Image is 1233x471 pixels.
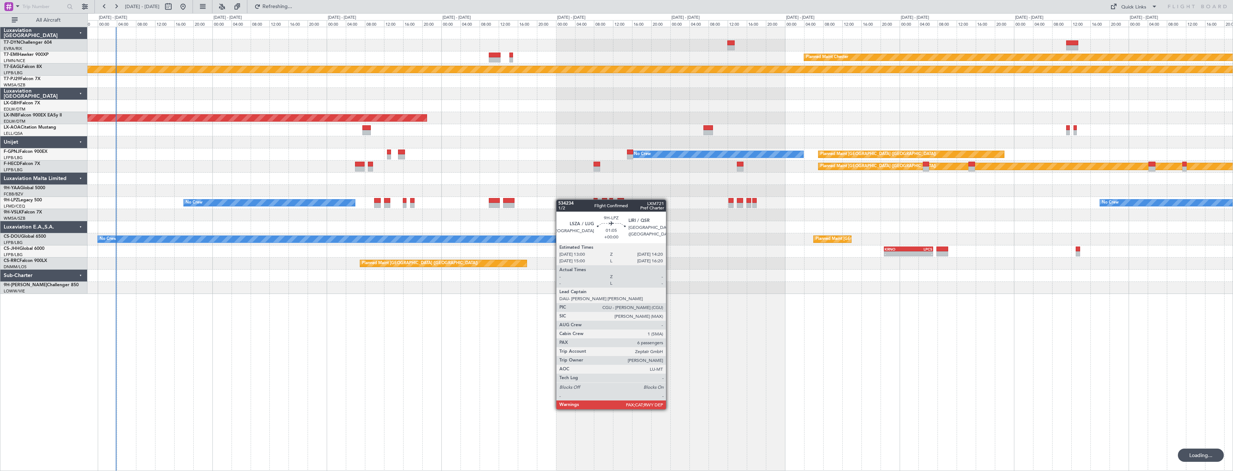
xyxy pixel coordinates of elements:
div: 20:00 [1110,20,1129,27]
span: 9H-LPZ [4,198,18,202]
div: Planned Maint [GEOGRAPHIC_DATA] ([GEOGRAPHIC_DATA]) [820,161,936,172]
div: 16:00 [861,20,881,27]
div: - [908,252,932,256]
div: 04:00 [1033,20,1052,27]
div: 16:00 [174,20,193,27]
div: 04:00 [918,20,938,27]
div: 12:00 [957,20,976,27]
a: T7-DYNChallenger 604 [4,40,52,45]
div: No Crew [100,234,117,245]
div: 00:00 [98,20,117,27]
span: T7-EAGL [4,65,22,69]
div: 12:00 [613,20,632,27]
div: 04:00 [689,20,709,27]
div: 08:00 [365,20,384,27]
input: Trip Number [22,1,65,12]
a: EVRA/RIX [4,46,22,51]
a: 9H-YAAGlobal 5000 [4,186,45,190]
div: 20:00 [766,20,785,27]
span: 9H-[PERSON_NAME] [4,283,47,287]
a: CS-RRCFalcon 900LX [4,259,47,263]
div: No Crew [634,149,651,160]
div: [DATE] - [DATE] [442,15,471,21]
div: Quick Links [1121,4,1146,11]
a: 9H-LPZLegacy 500 [4,198,42,202]
a: T7-EMIHawker 900XP [4,53,49,57]
div: 12:00 [1071,20,1090,27]
a: LFPB/LBG [4,167,23,173]
div: 20:00 [537,20,556,27]
div: [DATE] - [DATE] [1130,15,1158,21]
span: All Aircraft [19,18,78,23]
span: 9H-YAA [4,186,20,190]
a: LELL/QSA [4,131,23,136]
div: 08:00 [480,20,499,27]
div: 20:00 [651,20,670,27]
div: 16:00 [1205,20,1224,27]
div: 20:00 [79,20,98,27]
a: LFPB/LBG [4,252,23,258]
div: 00:00 [441,20,460,27]
a: LX-INBFalcon 900EX EASy II [4,113,62,118]
div: Planned Maint [GEOGRAPHIC_DATA] ([GEOGRAPHIC_DATA]) [816,234,931,245]
a: LFMN/NCE [4,58,25,64]
a: FCBB/BZV [4,191,23,197]
span: LX-AOA [4,125,21,130]
span: 9H-VSLK [4,210,22,215]
div: [DATE] - [DATE] [786,15,814,21]
a: LFMD/CEQ [4,204,25,209]
div: [DATE] - [DATE] [671,15,700,21]
a: LFPB/LBG [4,70,23,76]
div: 00:00 [1014,20,1033,27]
div: Loading... [1178,449,1224,462]
div: [DATE] - [DATE] [99,15,127,21]
div: 00:00 [212,20,232,27]
div: [DATE] - [DATE] [901,15,929,21]
div: 04:00 [232,20,251,27]
a: 9H-VSLKFalcon 7X [4,210,42,215]
div: Planned Maint [GEOGRAPHIC_DATA] ([GEOGRAPHIC_DATA]) [362,258,478,269]
div: 04:00 [346,20,365,27]
span: Refreshing... [262,4,293,9]
span: F-HECD [4,162,20,166]
span: CS-DOU [4,234,21,239]
div: Planned Maint [GEOGRAPHIC_DATA] ([GEOGRAPHIC_DATA]) [820,149,936,160]
div: 08:00 [251,20,270,27]
a: EDLW/DTM [4,119,25,124]
a: LX-AOACitation Mustang [4,125,56,130]
div: 04:00 [1148,20,1167,27]
div: 16:00 [1090,20,1110,27]
a: T7-EAGLFalcon 8X [4,65,42,69]
span: T7-DYN [4,40,20,45]
div: 00:00 [900,20,919,27]
div: 00:00 [327,20,346,27]
a: CS-DOUGlobal 6500 [4,234,46,239]
div: 20:00 [422,20,441,27]
div: 12:00 [1186,20,1205,27]
div: [DATE] - [DATE] [557,15,585,21]
a: T7-PJ29Falcon 7X [4,77,40,81]
span: LX-GBH [4,101,20,105]
div: 04:00 [804,20,823,27]
div: 04:00 [117,20,136,27]
div: 04:00 [575,20,594,27]
div: 00:00 [556,20,575,27]
button: Quick Links [1107,1,1161,12]
a: LOWW/VIE [4,288,25,294]
div: LPCS [908,247,932,251]
div: 00:00 [670,20,689,27]
div: 12:00 [499,20,518,27]
a: F-GPNJFalcon 900EX [4,150,47,154]
span: F-GPNJ [4,150,19,154]
div: 08:00 [136,20,155,27]
div: 08:00 [823,20,842,27]
button: All Aircraft [8,14,80,26]
div: - [885,252,908,256]
a: DNMM/LOS [4,264,26,270]
a: 9H-[PERSON_NAME]Challenger 850 [4,283,79,287]
a: WMSA/SZB [4,82,25,88]
div: 16:00 [518,20,537,27]
div: 12:00 [842,20,861,27]
div: 00:00 [785,20,804,27]
div: 16:00 [747,20,766,27]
